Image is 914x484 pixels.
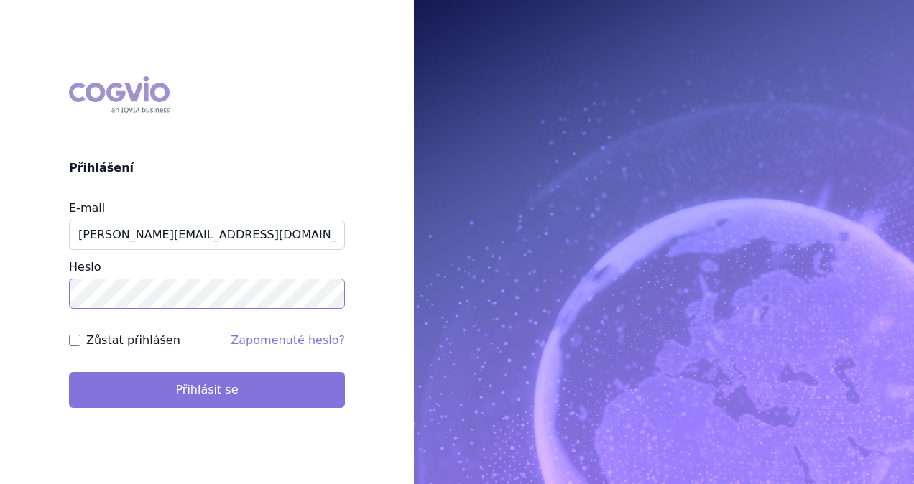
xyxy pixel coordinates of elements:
[69,372,345,408] button: Přihlásit se
[69,260,101,274] label: Heslo
[69,76,170,113] div: COGVIO
[231,333,345,347] a: Zapomenuté heslo?
[69,159,345,177] h2: Přihlášení
[69,201,105,215] label: E-mail
[86,332,180,349] label: Zůstat přihlášen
